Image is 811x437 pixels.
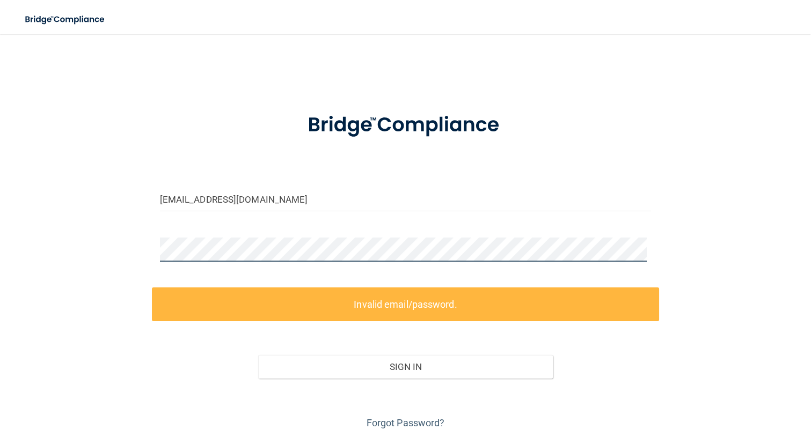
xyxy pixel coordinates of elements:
label: Invalid email/password. [152,287,660,321]
button: Sign In [258,355,553,379]
a: Forgot Password? [367,417,445,428]
img: bridge_compliance_login_screen.278c3ca4.svg [16,9,115,31]
img: bridge_compliance_login_screen.278c3ca4.svg [287,99,524,152]
input: Email [160,187,652,211]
